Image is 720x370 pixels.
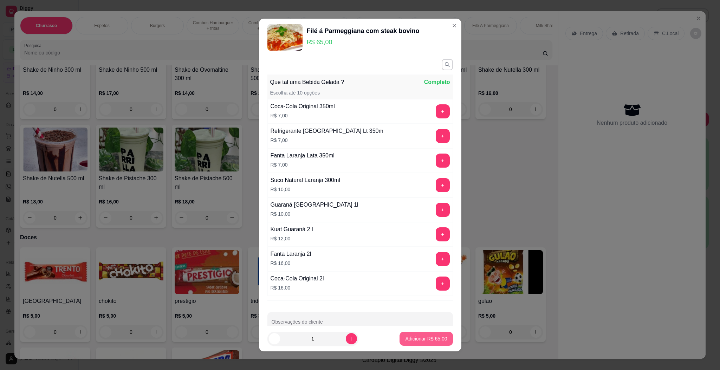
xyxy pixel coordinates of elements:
p: R$ 7,00 [271,112,335,119]
div: Coca-Cola Original 2l [271,274,324,283]
div: Fanta Laranja Lata 350ml [271,151,335,160]
p: Escolha até 10 opções [270,89,320,96]
p: Que tal uma Bebida Gelada ? [270,78,344,86]
button: add [436,203,450,217]
button: add [436,277,450,291]
p: R$ 16,00 [271,260,311,267]
button: add [436,129,450,143]
p: R$ 7,00 [271,161,335,168]
button: add [436,227,450,241]
button: add [436,104,450,118]
div: Refrigerante [GEOGRAPHIC_DATA] Lt 350m [271,127,383,135]
div: Coca-Cola Original 350ml [271,102,335,111]
button: add [436,154,450,168]
button: add [436,178,450,192]
p: R$ 65,00 [307,37,420,47]
button: Close [449,20,460,31]
button: add [436,252,450,266]
img: product-image [267,24,303,51]
div: Kuat Guaraná 2 l [271,225,313,234]
button: increase-product-quantity [346,333,357,344]
p: R$ 10,00 [271,186,340,193]
div: Fanta Laranja 2l [271,250,311,258]
p: Adicionar R$ 65,00 [405,335,447,342]
p: R$ 7,00 [271,137,383,144]
input: Observações do cliente [272,321,449,328]
button: decrease-product-quantity [269,333,280,344]
div: Filé á Parmeggiana com steak bovino [307,26,420,36]
button: Adicionar R$ 65,00 [400,332,453,346]
p: R$ 16,00 [271,284,324,291]
p: R$ 12,00 [271,235,313,242]
p: R$ 10,00 [271,210,358,218]
div: Guaraná [GEOGRAPHIC_DATA] 1l [271,201,358,209]
p: Completo [424,78,450,86]
div: Suco Natural Laranja 300ml [271,176,340,184]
